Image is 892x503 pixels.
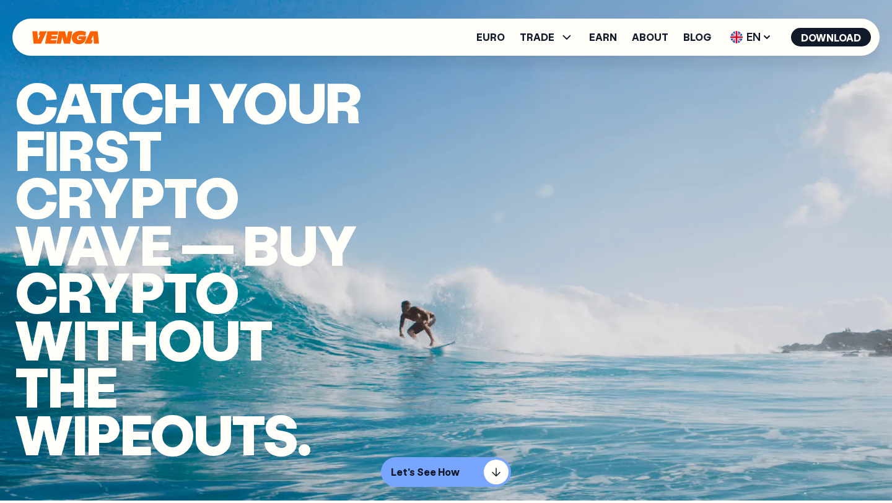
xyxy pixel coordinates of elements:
svg: Home [31,30,100,45]
img: flag-uk [730,31,743,43]
a: Earn [589,32,617,42]
span: TRADE [520,30,574,45]
button: Let's See How [381,457,511,487]
span: EN [726,27,776,47]
p: Let's See How [391,466,460,478]
span: TRADE [520,32,554,42]
a: About [632,32,668,42]
a: Euro [476,32,505,42]
h1: Catch your first crypto wave — buy crypto without the wipeouts. [15,78,373,457]
button: Download [791,28,871,46]
a: Blog [683,32,711,42]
